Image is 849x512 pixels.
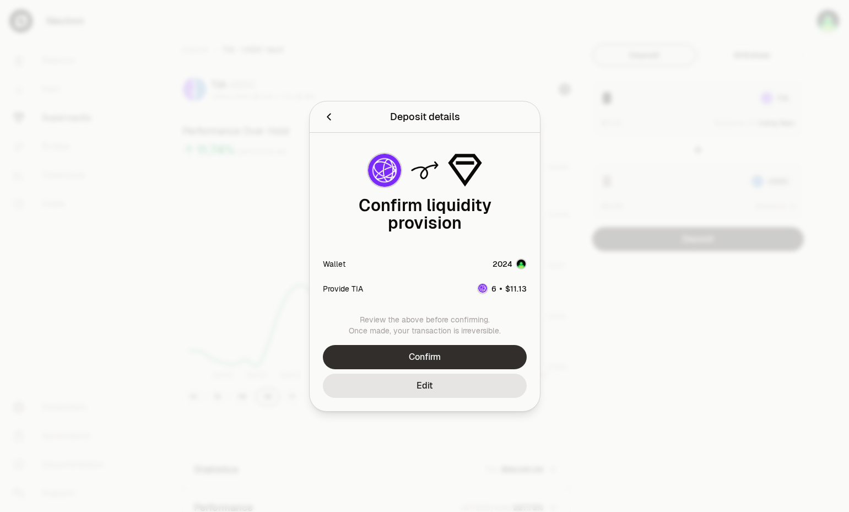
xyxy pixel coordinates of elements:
[323,283,363,294] div: Provide TIA
[323,345,527,369] button: Confirm
[323,197,527,232] div: Confirm liquidity provision
[493,258,527,270] button: 2024
[368,154,401,187] img: TIA Logo
[323,314,527,336] div: Review the above before confirming. Once made, your transaction is irreversible.
[323,374,527,398] button: Edit
[478,284,487,293] img: TIA Logo
[493,258,512,270] div: 2024
[390,109,459,125] div: Deposit details
[323,258,345,270] div: Wallet
[323,109,335,125] button: Back
[516,258,527,270] img: Account Image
